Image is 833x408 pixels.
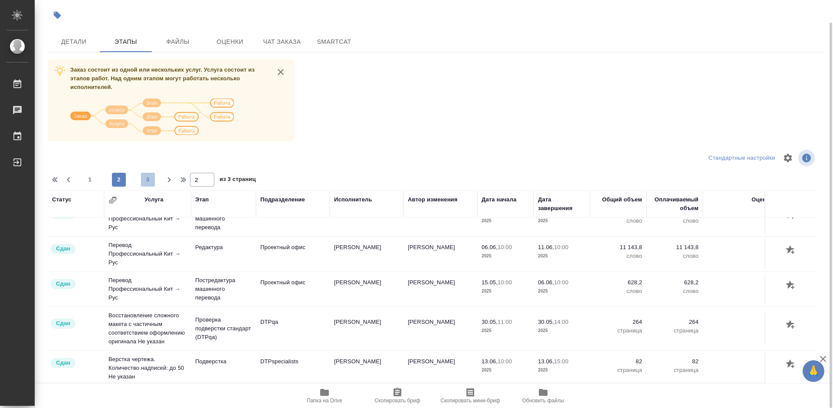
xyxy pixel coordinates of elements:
[784,243,798,258] button: Добавить оценку
[482,358,498,365] p: 13.06,
[602,195,642,204] div: Общий объем
[651,195,699,213] div: Оплачиваемый объем
[403,274,477,304] td: [PERSON_NAME]
[482,252,529,260] p: 2025
[361,384,434,408] button: Скопировать бриф
[651,366,699,375] p: страница
[56,244,70,253] p: Сдан
[538,287,586,296] p: 2025
[651,357,699,366] p: 82
[482,287,529,296] p: 2025
[498,244,512,250] p: 10:00
[104,307,191,350] td: Восстановление сложного макета с частичным соответствием оформлению оригинала Не указан
[56,280,70,288] p: Сдан
[507,384,580,408] button: Обновить файлы
[104,351,191,385] td: Верстка чертежа. Количество надписей: до 50 Не указан
[403,353,477,383] td: [PERSON_NAME]
[108,196,117,204] button: Сгруппировать
[104,272,191,306] td: Перевод Профессиональный Кит → Рус
[256,313,330,344] td: DTPqa
[220,174,256,187] span: из 3 страниц
[784,278,798,293] button: Добавить оценку
[274,66,287,79] button: close
[538,252,586,260] p: 2025
[53,36,95,47] span: Детали
[408,195,457,204] div: Автор изменения
[651,278,699,287] p: 628,2
[330,274,403,304] td: [PERSON_NAME]
[594,326,642,335] p: страница
[209,36,251,47] span: Оценки
[403,204,477,234] td: [PERSON_NAME]
[651,287,699,296] p: слово
[330,239,403,269] td: [PERSON_NAME]
[330,353,403,383] td: [PERSON_NAME]
[777,148,798,168] span: Настроить таблицу
[313,36,355,47] span: SmartCat
[538,366,586,375] p: 2025
[498,358,512,365] p: 10:00
[195,316,252,342] p: Проверка подверстки стандарт (DTPqa)
[104,201,191,236] td: Перевод Профессиональный Кит → Рус
[256,353,330,383] td: DTPspecialists
[48,6,67,25] button: Добавить тэг
[594,287,642,296] p: слово
[403,313,477,344] td: [PERSON_NAME]
[751,195,772,204] div: Оценка
[538,326,586,335] p: 2025
[256,239,330,269] td: Проектный офис
[256,274,330,304] td: Проектный офис
[651,252,699,260] p: слово
[538,244,554,250] p: 11.06,
[288,384,361,408] button: Папка на Drive
[195,195,209,204] div: Этап
[482,366,529,375] p: 2025
[554,244,568,250] p: 10:00
[498,319,512,325] p: 11:00
[403,239,477,269] td: [PERSON_NAME]
[330,204,403,234] td: [PERSON_NAME]
[803,360,824,382] button: 🙏
[538,358,554,365] p: 13.06,
[482,319,498,325] p: 30.05,
[104,237,191,271] td: Перевод Профессиональный Кит → Рус
[594,252,642,260] p: слово
[522,398,564,404] span: Обновить файлы
[482,279,498,286] p: 15.05,
[554,279,568,286] p: 10:00
[374,398,420,404] span: Скопировать бриф
[141,175,155,184] span: 3
[482,195,516,204] div: Дата начала
[157,36,199,47] span: Файлы
[83,175,97,184] span: 1
[52,195,72,204] div: Статус
[440,398,500,404] span: Скопировать мини-бриф
[498,279,512,286] p: 10:00
[195,206,252,232] p: Постредактура машинного перевода
[554,319,568,325] p: 14:00
[307,398,342,404] span: Папка на Drive
[806,362,821,380] span: 🙏
[260,195,305,204] div: Подразделение
[538,319,554,325] p: 30.05,
[195,357,252,366] p: Подверстка
[141,173,155,187] button: 3
[256,204,330,234] td: Проектный офис
[105,36,147,47] span: Этапы
[56,359,70,367] p: Сдан
[56,319,70,328] p: Сдан
[482,244,498,250] p: 06.06,
[195,243,252,252] p: Редактура
[594,318,642,326] p: 264
[594,278,642,287] p: 628,2
[538,217,586,225] p: 2025
[482,326,529,335] p: 2025
[784,318,798,332] button: Добавить оценку
[798,150,817,166] span: Посмотреть информацию
[651,243,699,252] p: 11 143,8
[651,326,699,335] p: страница
[144,195,163,204] div: Услуга
[261,36,303,47] span: Чат заказа
[554,358,568,365] p: 15:00
[651,318,699,326] p: 264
